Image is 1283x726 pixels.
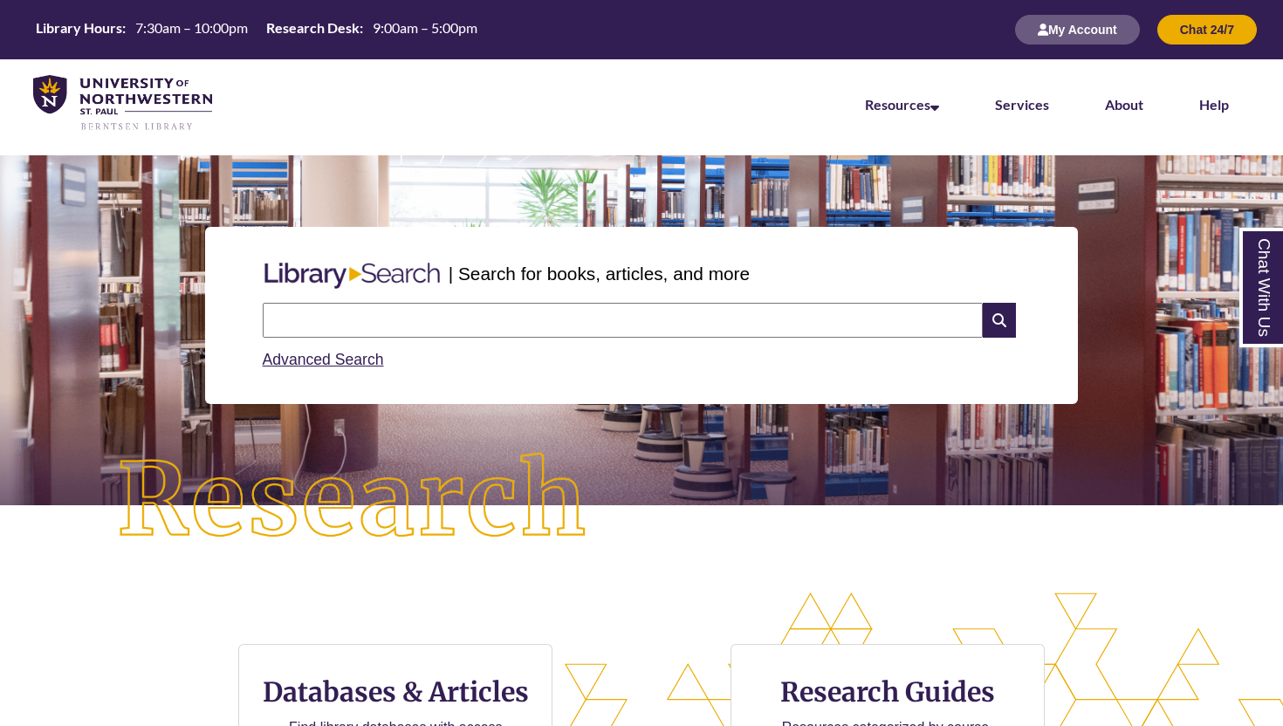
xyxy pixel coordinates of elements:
[1199,96,1229,113] a: Help
[256,256,449,296] img: Libary Search
[1157,22,1257,37] a: Chat 24/7
[449,260,750,287] p: | Search for books, articles, and more
[135,19,248,36] span: 7:30am – 10:00pm
[983,303,1016,338] i: Search
[1105,96,1143,113] a: About
[1015,22,1140,37] a: My Account
[373,19,477,36] span: 9:00am – 5:00pm
[263,351,384,368] a: Advanced Search
[259,18,366,38] th: Research Desk:
[29,18,484,40] table: Hours Today
[995,96,1049,113] a: Services
[65,401,642,601] img: Research
[1157,15,1257,45] button: Chat 24/7
[29,18,128,38] th: Library Hours:
[29,18,484,42] a: Hours Today
[745,675,1030,709] h3: Research Guides
[253,675,538,709] h3: Databases & Articles
[1015,15,1140,45] button: My Account
[865,96,939,113] a: Resources
[33,75,212,132] img: UNWSP Library Logo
